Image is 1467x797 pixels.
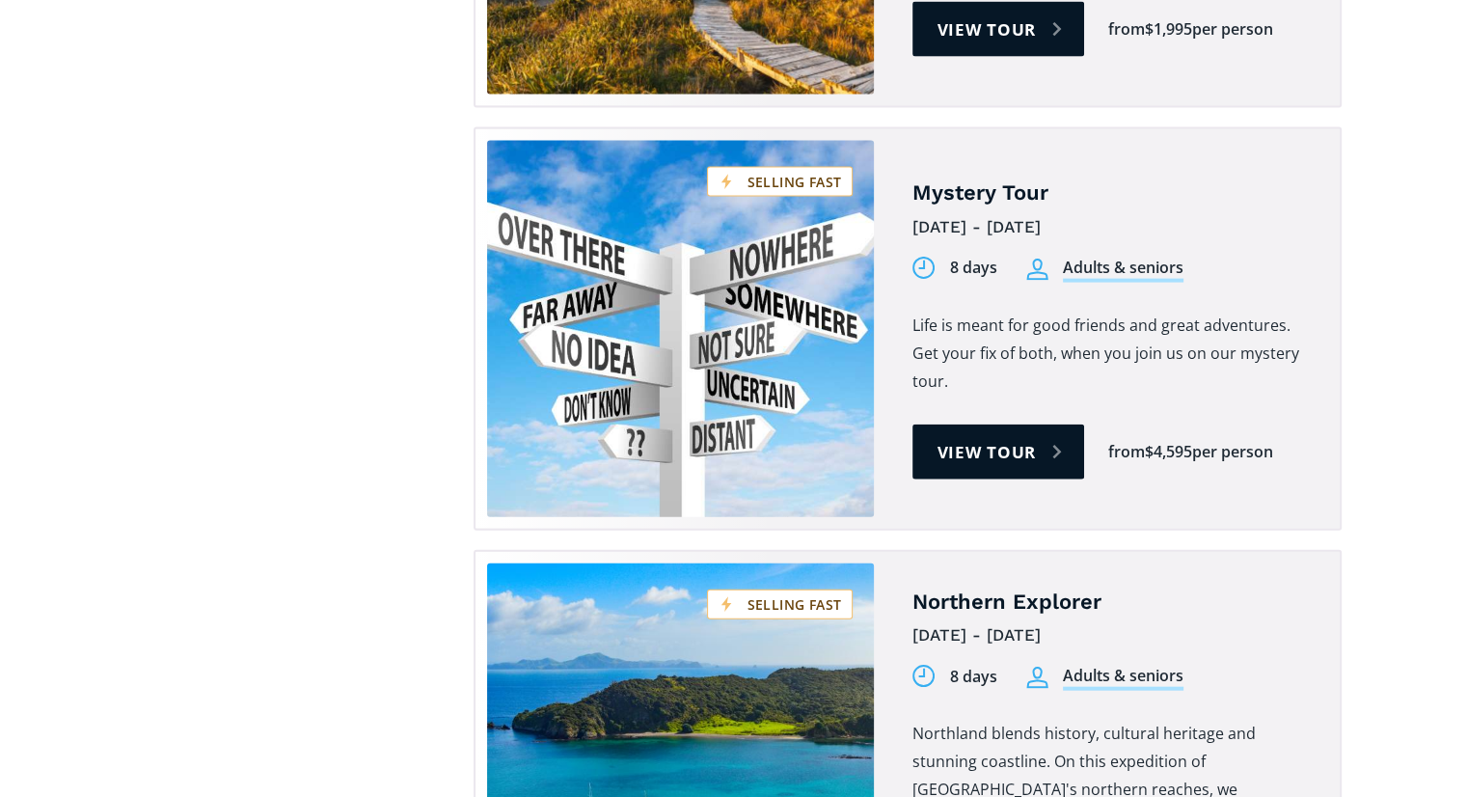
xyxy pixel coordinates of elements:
[1145,441,1192,463] div: $4,595
[1063,665,1183,691] div: Adults & seniors
[1192,441,1273,463] div: per person
[1192,18,1273,41] div: per person
[912,212,1311,242] div: [DATE] - [DATE]
[950,666,959,688] div: 8
[1108,441,1145,463] div: from
[912,312,1311,396] p: Life is meant for good friends and great adventures. Get your fix of both, when you join us on ou...
[1063,257,1183,283] div: Adults & seniors
[912,425,1085,480] a: View tour
[950,257,959,279] div: 8
[1145,18,1192,41] div: $1,995
[963,666,997,688] div: days
[912,589,1311,617] h4: Northern Explorer
[963,257,997,279] div: days
[912,620,1311,650] div: [DATE] - [DATE]
[912,2,1085,57] a: View tour
[912,179,1311,207] h4: Mystery Tour
[1108,18,1145,41] div: from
